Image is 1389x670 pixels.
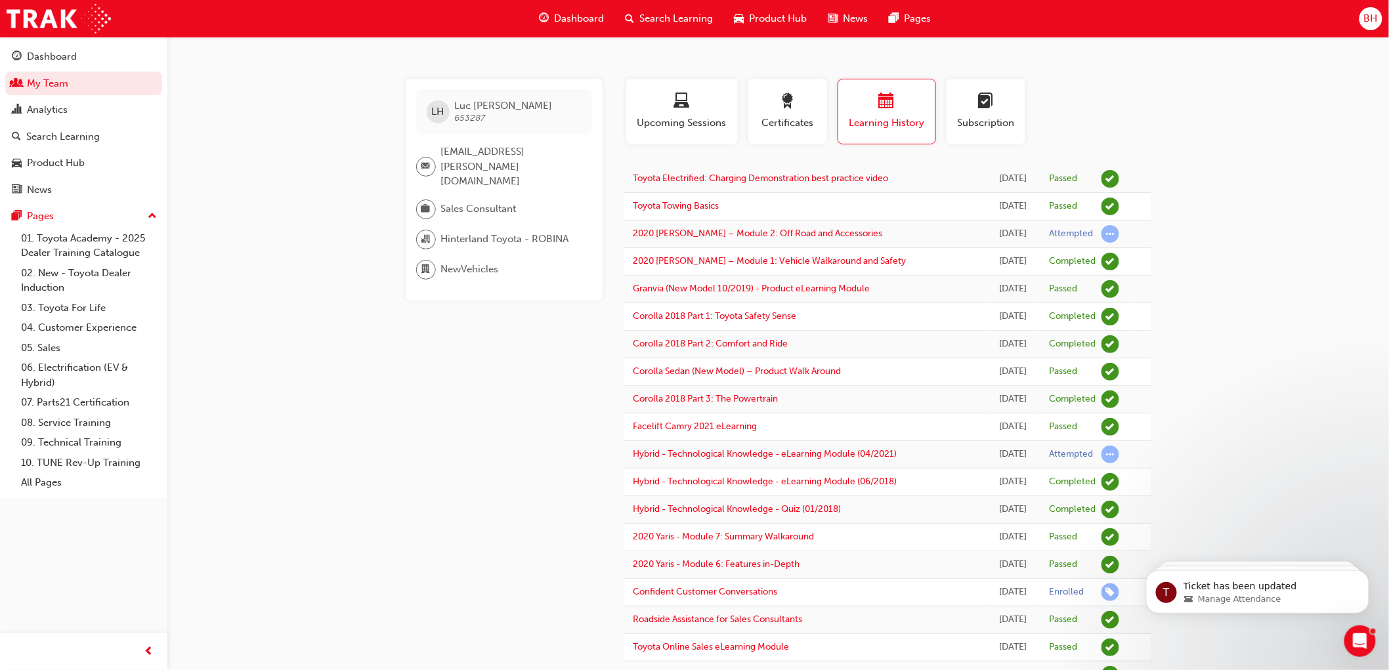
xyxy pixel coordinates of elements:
a: Dashboard [5,45,162,69]
div: Attempted [1050,448,1094,461]
div: Thu Jul 17 2025 14:39:55 GMT+1000 (Australian Eastern Standard Time) [996,337,1030,352]
span: news-icon [12,184,22,196]
div: Passed [1050,200,1078,213]
a: 2020 [PERSON_NAME] – Module 1: Vehicle Walkaround and Safety [633,255,907,266]
span: NewVehicles [441,262,499,277]
button: DashboardMy TeamAnalyticsSearch LearningProduct HubNews [5,42,162,204]
button: Certificates [748,79,827,144]
a: 07. Parts21 Certification [16,392,162,413]
a: Toyota Electrified: Charging Demonstration best practice video [633,173,889,184]
span: Pages [905,11,931,26]
span: chart-icon [12,104,22,116]
div: Thu Jul 17 2025 13:41:39 GMT+1000 (Australian Eastern Standard Time) [996,447,1030,462]
div: Attempted [1050,228,1094,240]
a: Toyota Towing Basics [633,200,719,211]
a: 09. Technical Training [16,432,162,453]
a: 2020 [PERSON_NAME] – Module 2: Off Road and Accessories [633,228,883,239]
div: Thu Jul 17 2025 14:41:56 GMT+1000 (Australian Eastern Standard Time) [996,309,1030,324]
div: Product Hub [27,156,85,171]
span: laptop-icon [674,93,690,111]
div: Passed [1050,283,1078,295]
div: Passed [1050,641,1078,654]
span: up-icon [148,208,157,225]
span: Search Learning [640,11,714,26]
span: Learning History [848,115,926,131]
a: Product Hub [5,151,162,175]
button: Upcoming Sessions [626,79,738,144]
span: search-icon [12,131,21,143]
div: Analytics [27,102,68,117]
div: Completed [1050,338,1096,350]
div: Thu Jul 17 2025 14:47:40 GMT+1000 (Australian Eastern Standard Time) [996,254,1030,269]
span: learningRecordVerb_ENROLL-icon [1101,583,1119,601]
a: 10. TUNE Rev-Up Training [16,453,162,473]
iframe: Intercom live chat [1344,625,1376,657]
span: award-icon [780,93,796,111]
a: Roadside Assistance for Sales Consultants [633,614,803,625]
span: pages-icon [889,10,899,27]
span: email-icon [421,158,431,175]
div: Completed [1050,503,1096,516]
a: search-iconSearch Learning [615,5,724,32]
div: Wed Jul 09 2025 14:32:29 GMT+1000 (Australian Eastern Standard Time) [996,585,1030,600]
span: learningRecordVerb_COMPLETE-icon [1101,253,1119,270]
span: learningRecordVerb_COMPLETE-icon [1101,308,1119,325]
a: 02. New - Toyota Dealer Induction [16,263,162,298]
a: Trak [7,4,111,33]
div: Tue Jul 08 2025 12:32:30 GMT+1000 (Australian Eastern Standard Time) [996,612,1030,627]
span: learningRecordVerb_PASS-icon [1101,363,1119,381]
a: 2020 Yaris - Module 6: Features in-Depth [633,558,800,570]
a: News [5,178,162,202]
a: Search Learning [5,125,162,149]
span: people-icon [12,78,22,90]
a: Hybrid - Technological Knowledge - eLearning Module (04/2021) [633,448,897,459]
a: news-iconNews [818,5,879,32]
a: Corolla 2018 Part 1: Toyota Safety Sense [633,310,797,322]
span: car-icon [12,157,22,169]
span: Luc [PERSON_NAME] [455,100,553,112]
span: learningRecordVerb_PASS-icon [1101,611,1119,629]
span: prev-icon [144,644,154,660]
a: Hybrid - Technological Knowledge - eLearning Module (06/2018) [633,476,897,487]
button: Pages [5,204,162,228]
span: learningRecordVerb_COMPLETE-icon [1101,501,1119,518]
div: Thu Jul 17 2025 13:22:13 GMT+1000 (Australian Eastern Standard Time) [996,502,1030,517]
a: 05. Sales [16,338,162,358]
div: Thu Jul 17 2025 14:37:21 GMT+1000 (Australian Eastern Standard Time) [996,364,1030,379]
span: guage-icon [12,51,22,63]
a: Facelift Camry 2021 eLearning [633,421,758,432]
span: learningRecordVerb_PASS-icon [1101,170,1119,188]
div: Search Learning [26,129,100,144]
a: car-iconProduct Hub [724,5,818,32]
div: Passed [1050,614,1078,626]
a: pages-iconPages [879,5,942,32]
a: My Team [5,72,162,96]
button: Learning History [838,79,936,144]
div: Passed [1050,366,1078,378]
a: Confident Customer Conversations [633,586,778,597]
button: BH [1359,7,1382,30]
div: Thu Aug 14 2025 09:40:14 GMT+1000 (Australian Eastern Standard Time) [996,199,1030,214]
span: learningplan-icon [978,93,994,111]
div: Completed [1050,393,1096,406]
a: 08. Service Training [16,413,162,433]
div: Completed [1050,476,1096,488]
span: Certificates [758,115,817,131]
div: Completed [1050,310,1096,323]
span: learningRecordVerb_COMPLETE-icon [1101,335,1119,353]
span: search-icon [626,10,635,27]
span: News [844,11,868,26]
div: Passed [1050,531,1078,543]
span: Subscription [956,115,1015,131]
span: Dashboard [555,11,605,26]
span: learningRecordVerb_PASS-icon [1101,280,1119,298]
span: guage-icon [540,10,549,27]
div: Thu Aug 14 2025 09:42:09 GMT+1000 (Australian Eastern Standard Time) [996,171,1030,186]
a: 03. Toyota For Life [16,298,162,318]
div: Thu Jul 17 2025 13:39:53 GMT+1000 (Australian Eastern Standard Time) [996,474,1030,490]
iframe: Intercom notifications message [1126,543,1389,635]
